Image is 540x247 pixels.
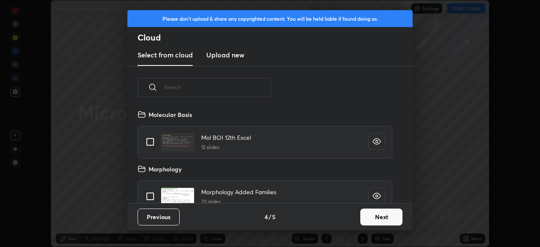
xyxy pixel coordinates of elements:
[161,187,194,206] img: 1724907099H1CJPU.pdf
[127,10,413,27] div: Please don't upload & share any copyrighted content. You will be held liable if found doing so.
[201,198,276,206] h5: 23 slides
[127,107,402,203] div: grid
[272,212,275,221] h4: 5
[148,165,181,174] h4: Morphology
[138,209,180,225] button: Previous
[201,144,251,151] h5: 12 slides
[201,187,276,196] h4: Morphology Added Families
[360,209,402,225] button: Next
[165,69,271,105] input: Search
[201,133,251,142] h4: Mol BOI 12th Excel
[269,212,271,221] h4: /
[138,32,413,43] h2: Cloud
[161,133,194,152] img: 17244112156Y9R6W.pdf
[138,50,193,60] h3: Select from cloud
[148,110,192,119] h4: Molecular Basis
[265,212,268,221] h4: 4
[206,50,244,60] h3: Upload new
